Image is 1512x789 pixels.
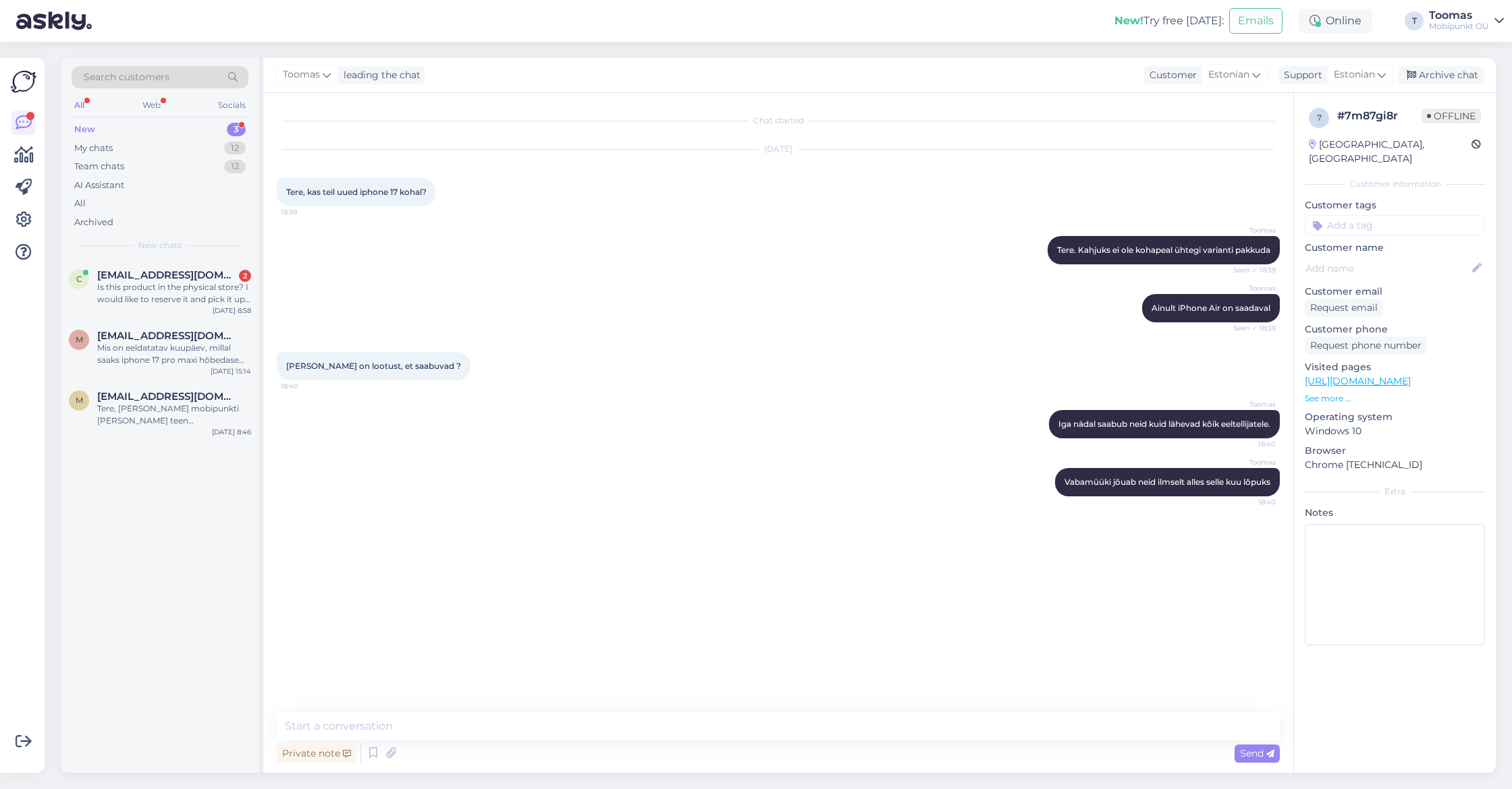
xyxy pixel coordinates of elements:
[1058,419,1270,429] span: Iga nädal saabub neid kuid lähevad kõik eeltellijatele.
[1305,410,1485,424] p: Operating system
[1064,477,1270,487] span: Vabamüüki jõuab neid ilmselt alles selle kuu lõpuks
[1399,66,1484,84] div: Archive chat
[97,281,251,305] div: Is this product in the physical store? I would like to reserve it and pick it up [DATE] morning
[1225,283,1276,293] span: Toomas
[1305,506,1485,520] p: Notes
[97,269,238,281] span: cesarzeppini@gmail.com
[1317,113,1322,123] span: 7
[84,70,169,84] span: Search customers
[1208,67,1249,82] span: Estonian
[1225,439,1276,449] span: 18:40
[138,239,182,252] span: New chats
[338,68,421,82] div: leading the chat
[76,274,82,284] span: c
[1278,68,1322,82] div: Support
[227,123,246,136] div: 3
[1305,392,1485,405] p: See more ...
[1229,8,1282,34] button: Emails
[1305,322,1485,337] p: Customer phone
[97,403,251,427] div: Tere, [PERSON_NAME] mobipunkti [PERSON_NAME] teen [PERSON_NAME] ostu siis kas [PERSON_NAME] toob ...
[213,305,251,316] div: [DATE] 8:58
[1225,323,1276,333] span: Seen ✓ 18:39
[1422,109,1481,123] span: Offline
[76,334,83,345] span: m
[1429,10,1489,21] div: Toomas
[1305,337,1427,355] div: Request phone number
[74,216,113,229] div: Archived
[1334,67,1375,82] span: Estonian
[74,197,86,210] div: All
[224,160,246,173] div: 12
[1225,399,1276,409] span: Toomas
[277,744,356,763] div: Private note
[97,390,238,403] span: Mariliisle@gmail.com
[1305,458,1485,472] p: Chrome [TECHNICAL_ID]
[74,179,124,192] div: AI Assistant
[1225,497,1276,507] span: 18:40
[224,142,246,155] div: 12
[277,115,1280,127] div: Chat started
[1144,68,1197,82] div: Customer
[1305,261,1469,276] input: Add name
[1405,11,1424,30] div: T
[1305,241,1485,255] p: Customer name
[283,67,320,82] span: Toomas
[277,143,1280,155] div: [DATE]
[1057,245,1270,255] span: Tere. Kahjuks ei ole kohapeal ühtegi varianti pakkuda
[1305,486,1485,498] div: Extra
[1305,424,1485,438] p: Windows 10
[1299,9,1372,33] div: Online
[1225,457,1276,467] span: Toomas
[281,207,331,217] span: 18:38
[74,123,95,136] div: New
[212,427,251,437] div: [DATE] 8:46
[1305,198,1485,212] p: Customer tags
[211,366,251,376] div: [DATE] 15:14
[1305,285,1485,299] p: Customer email
[74,160,124,173] div: Team chats
[76,395,83,405] span: M
[1429,21,1489,32] div: Mobipunkt OÜ
[239,270,251,282] div: 2
[1114,14,1143,27] b: New!
[1114,13,1224,29] div: Try free [DATE]:
[1152,303,1270,313] span: Ainult iPhone Air on saadaval
[286,187,427,197] span: Tere, kas teil uued iphone 17 kohal?
[1225,265,1276,275] span: Seen ✓ 18:39
[286,361,461,371] span: [PERSON_NAME] on lootust, et saabuvad ?
[72,96,87,114] div: All
[1240,747,1274,759] span: Send
[1305,178,1485,190] div: Customer information
[1309,138,1471,166] div: [GEOGRAPHIC_DATA], [GEOGRAPHIC_DATA]
[97,330,238,342] span: marleenmets55@gmail.com
[1225,225,1276,235] span: Toomas
[1305,299,1383,317] div: Request email
[1305,444,1485,458] p: Browser
[281,381,331,391] span: 18:40
[1429,10,1504,32] a: ToomasMobipunkt OÜ
[97,342,251,366] div: Mis on eeldatatav kuupäev, millal saaks iphone 17 pro maxi hõbedase 256GB kätte?
[1305,375,1411,387] a: [URL][DOMAIN_NAME]
[74,142,113,155] div: My chats
[215,96,248,114] div: Socials
[1337,108,1422,124] div: # 7m87gi8r
[11,69,36,94] img: Askly Logo
[1305,360,1485,374] p: Visited pages
[1305,215,1485,235] input: Add a tag
[140,96,163,114] div: Web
